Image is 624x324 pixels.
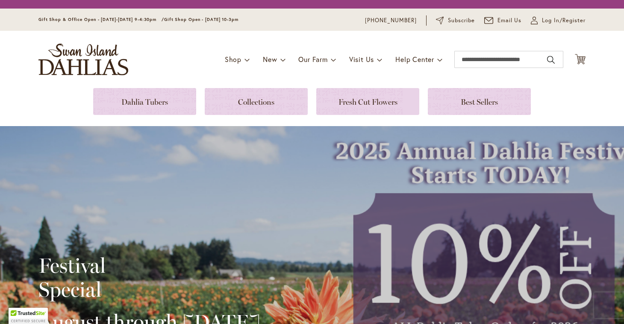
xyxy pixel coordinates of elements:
[263,55,277,64] span: New
[298,55,327,64] span: Our Farm
[448,16,475,25] span: Subscribe
[542,16,586,25] span: Log In/Register
[484,16,522,25] a: Email Us
[365,16,417,25] a: [PHONE_NUMBER]
[164,17,238,22] span: Gift Shop Open - [DATE] 10-3pm
[38,44,128,75] a: store logo
[531,16,586,25] a: Log In/Register
[349,55,374,64] span: Visit Us
[225,55,241,64] span: Shop
[547,53,555,67] button: Search
[38,17,164,22] span: Gift Shop & Office Open - [DATE]-[DATE] 9-4:30pm /
[497,16,522,25] span: Email Us
[38,253,260,301] h2: Festival Special
[395,55,434,64] span: Help Center
[436,16,475,25] a: Subscribe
